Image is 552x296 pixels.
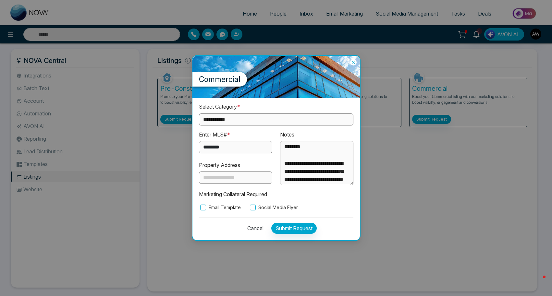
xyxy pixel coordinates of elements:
label: Commercial [192,72,247,87]
label: Social Media Flyer [249,204,298,211]
button: Cancel [243,223,264,234]
input: Email Template [200,205,206,210]
label: Email Template [199,204,241,211]
input: Social Media Flyer [250,205,256,210]
button: Submit Request [271,223,317,234]
label: Notes [280,131,294,139]
label: Select Category [199,103,240,111]
label: Enter MLS# [199,131,230,139]
label: Property Address [199,161,240,169]
p: Marketing Collateral Required [199,190,353,198]
iframe: Intercom live chat [530,274,546,290]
